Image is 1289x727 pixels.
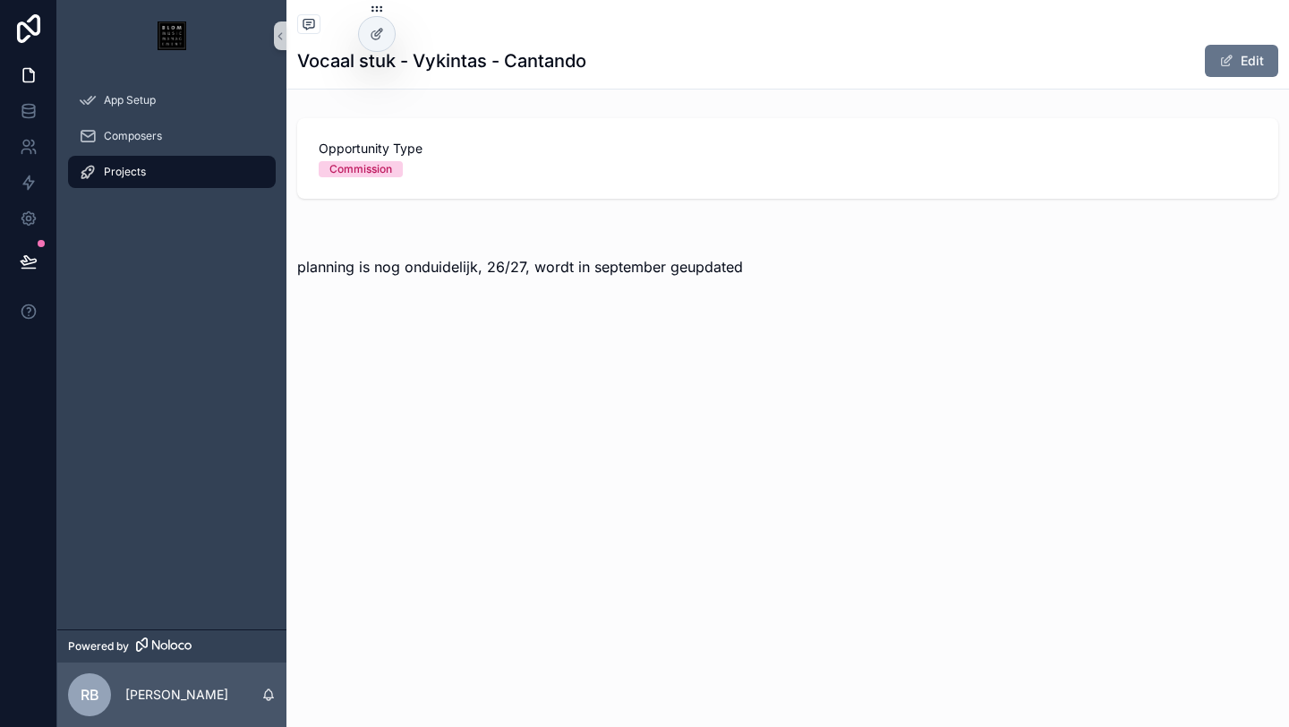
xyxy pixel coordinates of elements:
[104,93,156,107] span: App Setup
[158,21,186,50] img: App logo
[319,140,1257,158] span: Opportunity Type
[104,129,162,143] span: Composers
[297,48,586,73] h1: Vocaal stuk - Vykintas - Cantando
[68,639,129,654] span: Powered by
[57,72,286,211] div: scrollable content
[68,120,276,152] a: Composers
[104,165,146,179] span: Projects
[81,684,99,706] span: RB
[57,629,286,663] a: Powered by
[1205,45,1278,77] button: Edit
[329,161,392,177] div: Commission
[297,258,743,276] span: planning is nog onduidelijk, 26/27, wordt in september geupdated
[68,84,276,116] a: App Setup
[125,686,228,704] p: [PERSON_NAME]
[68,156,276,188] a: Projects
